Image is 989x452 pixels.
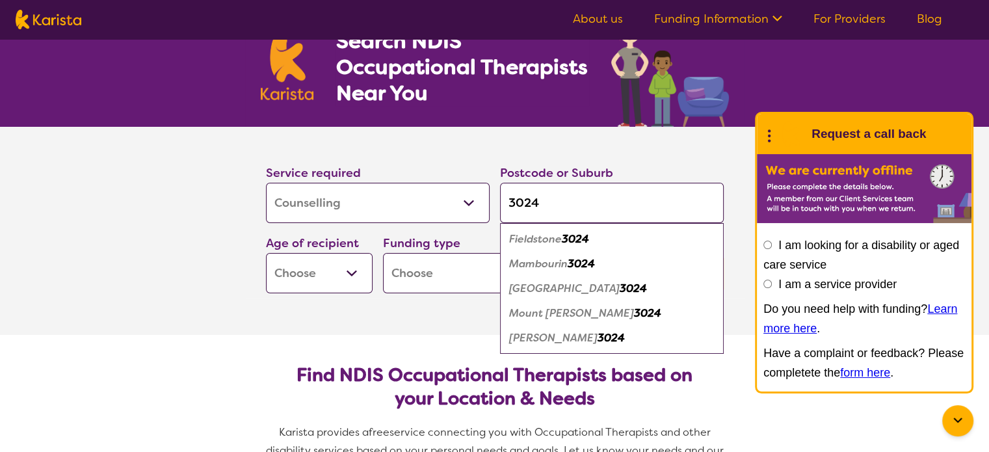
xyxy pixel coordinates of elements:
p: Do you need help with funding? . [763,299,965,338]
h1: Search NDIS Occupational Therapists Near You [336,28,588,106]
label: Postcode or Suburb [500,165,613,181]
em: [PERSON_NAME] [509,331,598,345]
a: form here [840,366,890,379]
img: Karista logo [261,30,314,100]
div: Manor Lakes 3024 [507,276,717,301]
img: occupational-therapy [611,13,729,127]
span: Karista provides a [279,425,369,439]
em: [GEOGRAPHIC_DATA] [509,282,620,295]
a: Funding Information [654,11,782,27]
em: Mount [PERSON_NAME] [509,306,634,320]
a: About us [573,11,623,27]
label: Service required [266,165,361,181]
em: 3024 [620,282,647,295]
div: Fieldstone 3024 [507,227,717,252]
em: 3024 [598,331,625,345]
label: I am looking for a disability or aged care service [763,239,959,271]
div: Wyndham Vale 3024 [507,326,717,351]
img: Karista offline chat form to request call back [757,154,971,223]
h1: Request a call back [811,124,926,144]
em: 3024 [634,306,661,320]
p: Have a complaint or feedback? Please completete the . [763,343,965,382]
h2: Find NDIS Occupational Therapists based on your Location & Needs [276,364,713,410]
em: 3024 [562,232,589,246]
a: Blog [917,11,942,27]
a: For Providers [813,11,886,27]
em: Fieldstone [509,232,562,246]
img: Karista [778,121,804,147]
label: I am a service provider [778,278,897,291]
label: Age of recipient [266,235,359,251]
img: Karista logo [16,10,81,29]
div: Mambourin 3024 [507,252,717,276]
em: 3024 [568,257,595,271]
input: Type [500,183,724,223]
label: Funding type [383,235,460,251]
span: free [369,425,389,439]
em: Mambourin [509,257,568,271]
div: Mount Cottrell 3024 [507,301,717,326]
